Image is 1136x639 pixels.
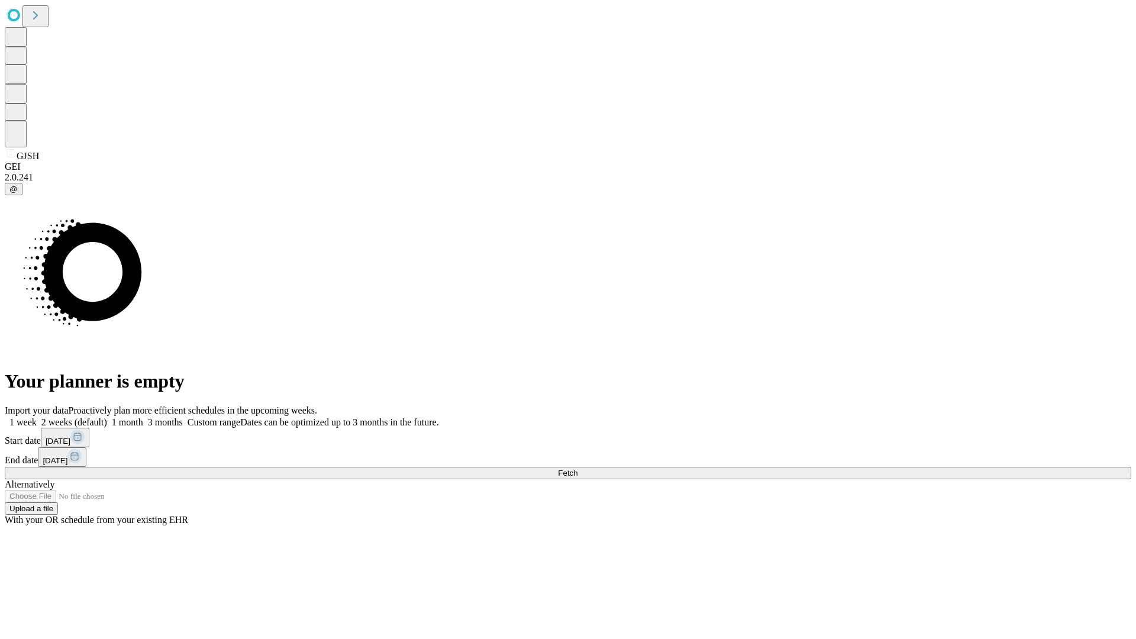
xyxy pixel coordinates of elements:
span: Dates can be optimized up to 3 months in the future. [240,417,438,427]
button: Fetch [5,467,1131,479]
h1: Your planner is empty [5,370,1131,392]
span: Fetch [558,469,577,477]
span: 1 week [9,417,37,427]
button: [DATE] [41,428,89,447]
span: Import your data [5,405,69,415]
div: GEI [5,162,1131,172]
button: @ [5,183,22,195]
span: 3 months [148,417,183,427]
button: Upload a file [5,502,58,515]
span: GJSH [17,151,39,161]
button: [DATE] [38,447,86,467]
div: 2.0.241 [5,172,1131,183]
span: [DATE] [43,456,67,465]
div: End date [5,447,1131,467]
span: [DATE] [46,437,70,446]
span: Alternatively [5,479,54,489]
span: Proactively plan more efficient schedules in the upcoming weeks. [69,405,317,415]
span: With your OR schedule from your existing EHR [5,515,188,525]
span: 2 weeks (default) [41,417,107,427]
span: 1 month [112,417,143,427]
span: @ [9,185,18,193]
span: Custom range [188,417,240,427]
div: Start date [5,428,1131,447]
